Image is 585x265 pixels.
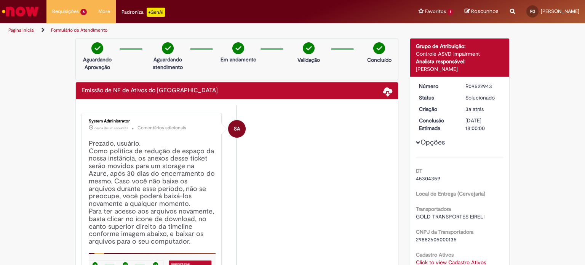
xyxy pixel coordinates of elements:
small: Comentários adicionais [137,125,186,131]
span: GOLD TRANSPORTES EIRELI [416,213,484,220]
div: [DATE] 18:00:00 [465,117,501,132]
div: 11/02/2023 10:18:27 [465,105,501,113]
span: Requisições [52,8,79,15]
span: 45304359 [416,175,440,182]
img: check-circle-green.png [373,42,385,54]
span: 1 [448,9,453,15]
span: 6 [80,9,87,15]
div: System Administrator [89,119,216,124]
dt: Conclusão Estimada [413,117,460,132]
span: Baixar anexos [383,87,392,96]
div: Padroniza [121,8,165,17]
div: Grupo de Atribuição: [416,42,504,50]
span: RG [530,9,535,14]
dt: Criação [413,105,460,113]
a: Formulário de Atendimento [51,27,107,33]
p: Em andamento [221,56,256,63]
b: Cadastro Ativos [416,251,454,258]
span: SA [234,120,240,138]
img: check-circle-green.png [162,42,174,54]
b: Transportadora [416,206,451,212]
a: Página inicial [8,27,35,33]
time: 30/06/2024 15:21:53 [94,126,128,130]
span: 29882605000135 [416,236,457,243]
span: More [98,8,110,15]
h2: Emissão de NF de Ativos do ASVD Histórico de tíquete [82,87,218,94]
div: Analista responsável: [416,58,504,65]
img: check-circle-green.png [232,42,244,54]
b: DT [416,167,422,174]
p: Concluído [367,56,392,64]
p: +GenAi [147,8,165,17]
p: Validação [297,56,320,64]
img: check-circle-green.png [303,42,315,54]
p: Aguardando Aprovação [79,56,116,71]
span: [PERSON_NAME] [541,8,579,14]
span: Favoritos [425,8,446,15]
img: check-circle-green.png [91,42,103,54]
b: Local de Entrega (Cervejaria) [416,190,485,197]
ul: Trilhas de página [6,23,384,37]
p: Aguardando atendimento [149,56,186,71]
span: cerca de um ano atrás [94,126,128,130]
b: CNPJ da Transportadora [416,228,473,235]
img: ServiceNow [1,4,40,19]
a: Rascunhos [465,8,499,15]
dt: Status [413,94,460,101]
div: System Administrator [228,120,246,138]
div: Controle ASVD Impairment [416,50,504,58]
dt: Número [413,82,460,90]
div: R09522943 [465,82,501,90]
time: 11/02/2023 10:18:27 [465,106,484,112]
div: Solucionado [465,94,501,101]
span: Rascunhos [471,8,499,15]
span: 3a atrás [465,106,484,112]
div: [PERSON_NAME] [416,65,504,73]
